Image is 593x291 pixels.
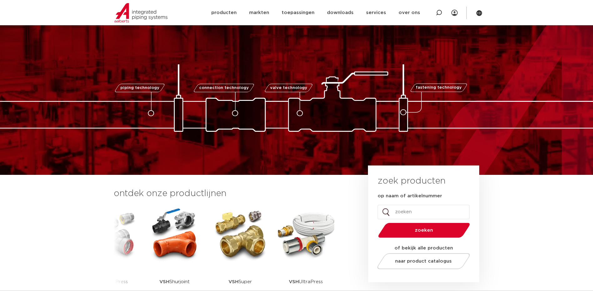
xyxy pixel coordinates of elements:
h3: zoek producten [378,175,445,187]
span: piping technology [120,86,159,90]
span: zoeken [394,228,454,233]
span: valve technology [270,86,307,90]
strong: of bekijk alle producten [394,246,453,250]
input: zoeken [378,205,470,219]
strong: VSH [159,279,169,284]
span: connection technology [199,86,249,90]
span: fastening technology [416,86,462,90]
label: op naam of artikelnummer [378,193,442,199]
strong: VSH [229,279,239,284]
h3: ontdek onze productlijnen [114,187,347,200]
button: zoeken [375,222,472,238]
span: naar product catalogus [395,259,452,264]
strong: VSH [289,279,299,284]
a: naar product catalogus [375,253,471,269]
